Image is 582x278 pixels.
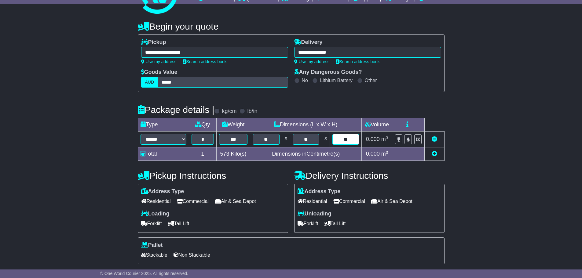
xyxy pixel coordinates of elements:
span: Commercial [177,197,209,206]
a: Use my address [294,59,330,64]
td: Qty [189,118,217,132]
span: Commercial [333,197,365,206]
span: Forklift [141,219,162,228]
span: Non Stackable [174,250,210,260]
td: x [282,132,290,147]
span: m [381,151,388,157]
span: 0.000 [366,136,380,142]
a: Search address book [336,59,380,64]
span: Tail Lift [168,219,189,228]
label: Other [365,78,377,83]
sup: 3 [386,135,388,140]
td: 1 [189,147,217,161]
a: Remove this item [432,136,437,142]
a: Search address book [183,59,227,64]
sup: 3 [386,150,388,155]
span: Air & Sea Depot [215,197,256,206]
label: kg/cm [222,108,236,115]
label: Loading [141,211,170,217]
td: Weight [217,118,250,132]
td: Type [138,118,189,132]
span: Stackable [141,250,167,260]
td: Kilo(s) [217,147,250,161]
span: 573 [220,151,229,157]
h4: Package details | [138,105,214,115]
td: Volume [362,118,392,132]
label: Goods Value [141,69,178,76]
label: Address Type [141,188,184,195]
label: Lithium Battery [320,78,353,83]
span: © One World Courier 2025. All rights reserved. [100,271,189,276]
td: Total [138,147,189,161]
label: Any Dangerous Goods? [294,69,362,76]
span: Residential [141,197,171,206]
span: Air & Sea Depot [371,197,412,206]
span: 0.000 [366,151,380,157]
span: Forklift [298,219,318,228]
h4: Begin your quote [138,21,445,31]
span: Tail Lift [324,219,346,228]
label: Delivery [294,39,323,46]
span: Residential [298,197,327,206]
label: No [302,78,308,83]
td: Dimensions (L x W x H) [250,118,362,132]
td: x [322,132,330,147]
h4: Pickup Instructions [138,171,288,181]
label: lb/in [247,108,257,115]
h4: Delivery Instructions [294,171,445,181]
label: Unloading [298,211,331,217]
td: Dimensions in Centimetre(s) [250,147,362,161]
label: Pickup [141,39,166,46]
label: AUD [141,77,158,88]
span: m [381,136,388,142]
label: Address Type [298,188,341,195]
a: Add new item [432,151,437,157]
a: Use my address [141,59,177,64]
label: Pallet [141,242,163,249]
